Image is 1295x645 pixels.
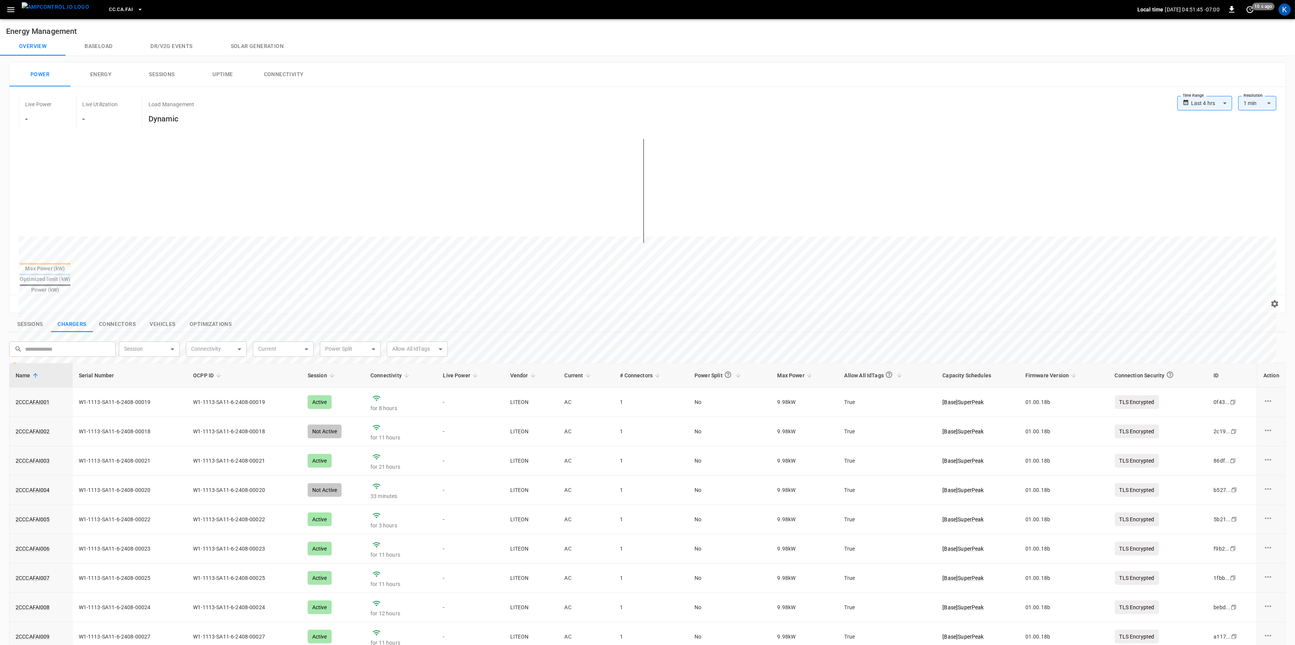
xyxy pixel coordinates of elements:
[22,2,89,12] img: ampcontrol.io logo
[370,580,431,588] p: for 11 hours
[1019,593,1109,622] td: 01.00.18b
[943,603,1013,611] a: [Base]SuperPeak
[16,633,50,640] a: 2CCCAFAI009
[73,593,187,622] td: W1-1113-SA11-6-2408-00024
[1263,426,1279,437] div: charge point options
[559,534,614,564] td: AC
[504,593,559,622] td: LITEON
[51,316,93,332] button: show latest charge points
[70,62,131,87] button: Energy
[1115,571,1159,585] p: TLS Encrypted
[1214,516,1231,523] div: 5b21 ...
[688,505,771,534] td: No
[93,316,142,332] button: show latest connectors
[614,593,688,622] td: 1
[73,505,187,534] td: W1-1113-SA11-6-2408-00022
[253,62,314,87] button: Connectivity
[16,371,40,380] span: Name
[193,371,224,380] span: OCPP ID
[187,593,302,622] td: W1-1113-SA11-6-2408-00024
[16,398,50,406] a: 2CCCAFAI001
[943,574,1013,582] a: [Base]SuperPeak
[1019,476,1109,505] td: 01.00.18b
[771,505,838,534] td: 9.98 kW
[308,371,337,380] span: Session
[16,428,50,435] a: 2CCCAFAI002
[1115,600,1159,614] p: TLS Encrypted
[504,505,559,534] td: LITEON
[1231,632,1238,641] div: copy
[16,486,50,494] a: 2CCCAFAI004
[943,574,1013,582] p: [ Base ] SuperPeak
[73,363,187,388] th: Serial Number
[778,371,814,380] span: Max Power
[187,476,302,505] td: W1-1113-SA11-6-2408-00020
[16,603,50,611] a: 2CCCAFAI008
[565,371,593,380] span: Current
[943,633,1013,640] p: [ Base ] SuperPeak
[1263,484,1279,496] div: charge point options
[771,476,838,505] td: 9.98 kW
[1214,574,1230,582] div: 1fbb ...
[937,363,1019,388] th: Capacity Schedules
[16,516,50,523] a: 2CCCAFAI005
[131,37,211,56] button: Dr/V2G events
[688,476,771,505] td: No
[1115,542,1159,556] p: TLS Encrypted
[131,62,192,87] button: Sessions
[1230,603,1238,611] div: copy
[1208,363,1257,388] th: ID
[559,564,614,593] td: AC
[504,564,559,593] td: LITEON
[838,593,937,622] td: True
[437,476,504,505] td: -
[1019,564,1109,593] td: 01.00.18b
[559,505,614,534] td: AC
[504,534,559,564] td: LITEON
[16,545,50,552] a: 2CCCAFAI006
[510,371,538,380] span: Vendor
[184,316,238,332] button: show latest optimizations
[308,600,332,614] div: Active
[688,564,771,593] td: No
[437,534,504,564] td: -
[149,113,194,125] h6: Dynamic
[25,113,52,125] h6: -
[838,476,937,505] td: True
[943,516,1013,523] p: [ Base ] SuperPeak
[1244,3,1256,16] button: set refresh interval
[1137,6,1164,13] p: Local time
[1214,486,1231,494] div: b527 ...
[695,368,743,383] span: Power Split
[1263,396,1279,408] div: charge point options
[1231,515,1238,524] div: copy
[614,505,688,534] td: 1
[370,492,431,500] p: 33 minutes
[308,630,332,643] div: Active
[192,62,253,87] button: Uptime
[308,512,332,526] div: Active
[943,545,1013,552] a: [Base]SuperPeak
[1214,603,1231,611] div: bebd ...
[437,593,504,622] td: -
[106,2,146,17] button: CC.CA.FAI
[10,62,70,87] button: Power
[73,476,187,505] td: W1-1113-SA11-6-2408-00020
[943,516,1013,523] a: [Base]SuperPeak
[73,564,187,593] td: W1-1113-SA11-6-2408-00025
[1231,486,1238,494] div: copy
[559,476,614,505] td: AC
[1191,96,1232,110] div: Last 4 hrs
[1230,574,1237,582] div: copy
[308,542,332,556] div: Active
[83,113,118,125] h6: -
[504,476,559,505] td: LITEON
[620,371,663,380] span: # Connectors
[65,37,131,56] button: Baseload
[838,564,937,593] td: True
[370,551,431,559] p: for 11 hours
[771,534,838,564] td: 9.98 kW
[437,564,504,593] td: -
[149,101,194,108] p: Load Management
[614,564,688,593] td: 1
